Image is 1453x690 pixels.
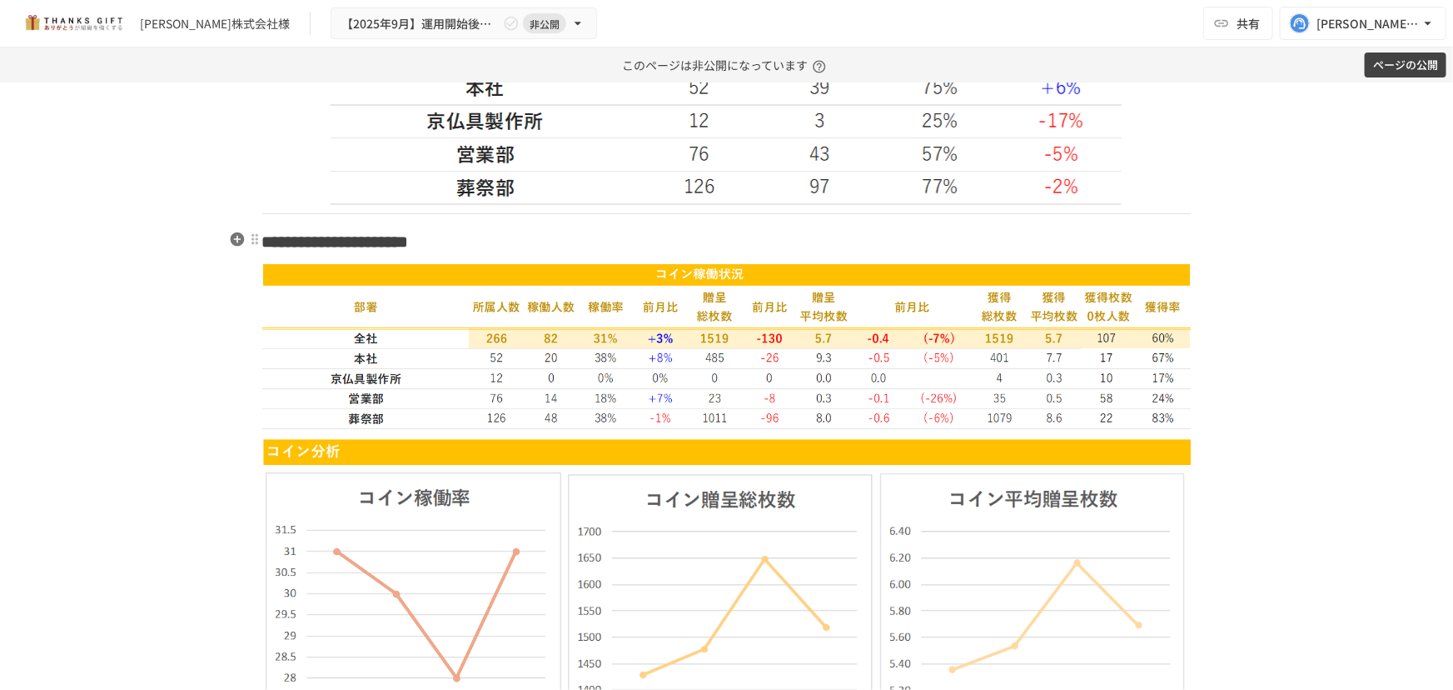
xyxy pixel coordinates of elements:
button: 【2025年9月】運用開始後振り返りミーティング非公開 [331,7,597,40]
img: mMP1OxWUAhQbsRWCurg7vIHe5HqDpP7qZo7fRoNLXQh [20,10,127,37]
p: このページは非公開になっています [622,47,831,82]
span: 【2025年9月】運用開始後振り返りミーティング [341,13,500,34]
button: ページの公開 [1365,52,1446,78]
span: 非公開 [523,15,566,32]
img: 22PjHp6dfLmvgEe4hx7GAniQgNg4xZQClTXTSGtGoIX [262,263,1192,430]
button: [PERSON_NAME][EMAIL_ADDRESS][DOMAIN_NAME] [1280,7,1446,40]
button: 共有 [1203,7,1273,40]
span: 共有 [1237,14,1260,32]
div: [PERSON_NAME]株式会社様 [140,15,290,32]
div: [PERSON_NAME][EMAIL_ADDRESS][DOMAIN_NAME] [1316,13,1420,34]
